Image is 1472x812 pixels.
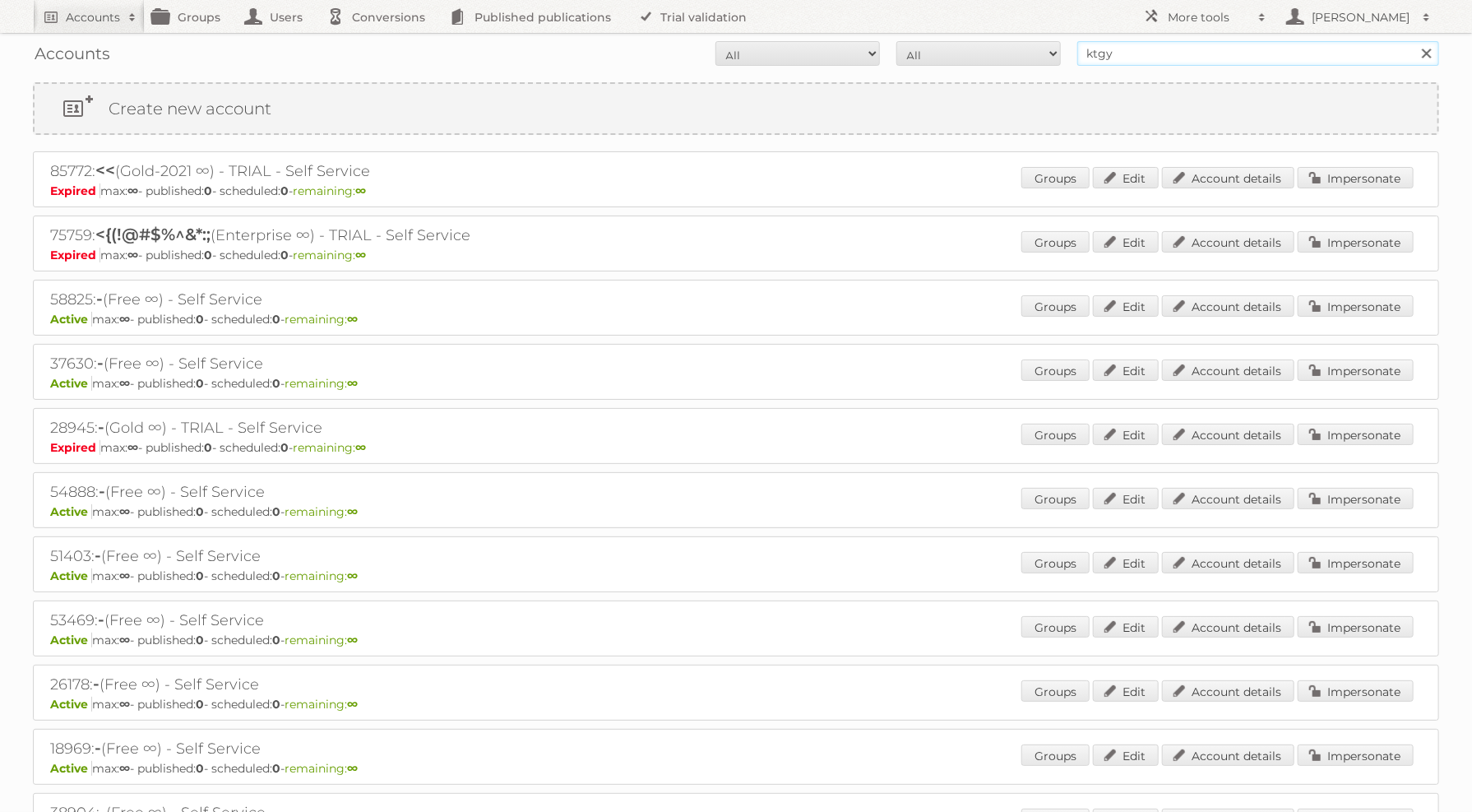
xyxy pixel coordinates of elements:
a: Account details [1162,488,1294,509]
strong: ∞ [347,504,358,519]
a: Groups [1021,167,1090,188]
p: max: - published: - scheduled: - [50,633,1422,647]
strong: ∞ [119,568,130,583]
span: remaining: [285,633,358,647]
span: <{(!@#$%^&*:; [95,225,211,244]
p: max: - published: - scheduled: - [50,568,1422,583]
span: Active [50,504,92,519]
strong: 0 [196,697,204,712]
span: Expired [50,183,100,198]
span: remaining: [285,568,358,583]
strong: ∞ [355,440,366,455]
strong: 0 [204,248,212,262]
h2: 18969: (Free ∞) - Self Service [50,738,626,759]
h2: 37630: (Free ∞) - Self Service [50,353,626,374]
h2: More tools [1168,9,1250,26]
a: Impersonate [1298,552,1414,573]
strong: 0 [196,376,204,391]
a: Account details [1162,360,1294,381]
a: Account details [1162,295,1294,317]
p: max: - published: - scheduled: - [50,376,1422,391]
strong: ∞ [119,504,130,519]
a: Groups [1021,616,1090,638]
strong: ∞ [347,697,358,712]
a: Account details [1162,231,1294,253]
a: Create new account [35,84,1437,133]
strong: 0 [196,633,204,647]
strong: ∞ [119,761,130,776]
strong: ∞ [127,440,138,455]
a: Edit [1093,616,1159,638]
a: Edit [1093,488,1159,509]
strong: 0 [204,183,212,198]
strong: ∞ [127,248,138,262]
span: Expired [50,248,100,262]
strong: 0 [272,376,280,391]
a: Groups [1021,745,1090,766]
span: - [95,545,101,565]
a: Groups [1021,231,1090,253]
a: Groups [1021,552,1090,573]
strong: ∞ [119,697,130,712]
a: Account details [1162,167,1294,188]
a: Groups [1021,680,1090,702]
strong: 0 [272,761,280,776]
a: Groups [1021,295,1090,317]
span: Active [50,312,92,327]
a: Impersonate [1298,616,1414,638]
span: Active [50,761,92,776]
strong: ∞ [347,568,358,583]
span: remaining: [285,697,358,712]
h2: 75759: (Enterprise ∞) - TRIAL - Self Service [50,225,626,246]
span: remaining: [285,504,358,519]
span: remaining: [285,376,358,391]
a: Account details [1162,552,1294,573]
h2: Accounts [66,9,120,26]
strong: 0 [272,312,280,327]
h2: [PERSON_NAME] [1308,9,1414,26]
strong: 0 [272,697,280,712]
h2: 58825: (Free ∞) - Self Service [50,289,626,310]
span: remaining: [293,440,366,455]
strong: ∞ [127,183,138,198]
span: Expired [50,440,100,455]
a: Edit [1093,745,1159,766]
span: Active [50,633,92,647]
a: Impersonate [1298,231,1414,253]
strong: 0 [196,568,204,583]
p: max: - published: - scheduled: - [50,504,1422,519]
h2: 53469: (Free ∞) - Self Service [50,610,626,631]
span: - [93,674,100,694]
strong: 0 [280,183,289,198]
span: - [98,610,104,629]
span: Active [50,568,92,583]
p: max: - published: - scheduled: - [50,440,1422,455]
strong: ∞ [119,312,130,327]
a: Groups [1021,424,1090,445]
strong: 0 [196,504,204,519]
a: Edit [1093,231,1159,253]
strong: ∞ [347,376,358,391]
a: Account details [1162,424,1294,445]
span: Active [50,376,92,391]
a: Impersonate [1298,680,1414,702]
span: remaining: [285,761,358,776]
strong: ∞ [347,761,358,776]
span: - [99,481,105,501]
strong: 0 [196,312,204,327]
strong: 0 [272,633,280,647]
h2: 28945: (Gold ∞) - TRIAL - Self Service [50,417,626,438]
a: Impersonate [1298,295,1414,317]
a: Account details [1162,745,1294,766]
strong: ∞ [355,183,366,198]
a: Impersonate [1298,745,1414,766]
span: - [96,289,103,309]
strong: ∞ [347,633,358,647]
p: max: - published: - scheduled: - [50,761,1422,776]
strong: 0 [280,248,289,262]
p: max: - published: - scheduled: - [50,248,1422,262]
span: Active [50,697,92,712]
strong: 0 [272,504,280,519]
p: max: - published: - scheduled: - [50,183,1422,198]
span: - [98,417,104,437]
